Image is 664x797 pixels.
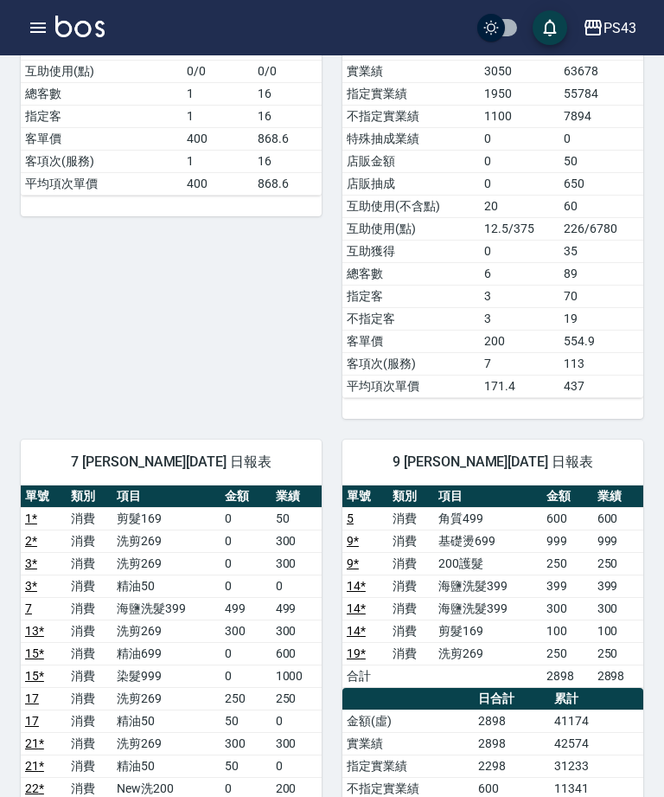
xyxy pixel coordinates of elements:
[593,552,643,575] td: 250
[220,642,271,665] td: 0
[342,710,474,732] td: 金額(虛)
[21,485,67,508] th: 單號
[559,307,643,330] td: 19
[112,732,220,755] td: 洗剪269
[559,172,643,195] td: 650
[253,105,322,127] td: 16
[271,530,322,552] td: 300
[559,240,643,262] td: 35
[41,453,301,471] span: 7 [PERSON_NAME][DATE] 日報表
[480,330,559,352] td: 200
[112,530,220,552] td: 洗剪269
[67,507,112,530] td: 消費
[434,485,542,508] th: 項目
[342,262,480,285] td: 總客數
[434,552,542,575] td: 200護髮
[388,530,434,552] td: 消費
[342,485,388,508] th: 單號
[342,217,480,240] td: 互助使用(點)
[182,60,253,82] td: 0/0
[550,732,643,755] td: 42574
[253,60,322,82] td: 0/0
[480,82,559,105] td: 1950
[112,665,220,687] td: 染髮999
[474,710,550,732] td: 2898
[112,485,220,508] th: 項目
[67,485,112,508] th: 類別
[550,688,643,710] th: 累計
[550,710,643,732] td: 41174
[271,552,322,575] td: 300
[220,755,271,777] td: 50
[253,127,322,150] td: 868.6
[25,714,39,728] a: 17
[220,530,271,552] td: 0
[342,330,480,352] td: 客單價
[112,620,220,642] td: 洗剪269
[542,552,592,575] td: 250
[593,507,643,530] td: 600
[363,453,622,471] span: 9 [PERSON_NAME][DATE] 日報表
[112,507,220,530] td: 剪髮169
[388,642,434,665] td: 消費
[559,105,643,127] td: 7894
[342,732,474,755] td: 實業績
[542,620,592,642] td: 100
[542,575,592,597] td: 399
[480,307,559,330] td: 3
[593,620,643,642] td: 100
[271,642,322,665] td: 600
[480,240,559,262] td: 0
[112,575,220,597] td: 精油50
[67,642,112,665] td: 消費
[550,755,643,777] td: 31233
[67,597,112,620] td: 消費
[112,710,220,732] td: 精油50
[342,755,474,777] td: 指定實業績
[559,330,643,352] td: 554.9
[271,687,322,710] td: 250
[559,60,643,82] td: 63678
[388,485,434,508] th: 類別
[112,597,220,620] td: 海鹽洗髮399
[220,485,271,508] th: 金額
[559,195,643,217] td: 60
[559,285,643,307] td: 70
[559,150,643,172] td: 50
[593,642,643,665] td: 250
[542,665,592,687] td: 2898
[342,105,480,127] td: 不指定實業績
[342,485,643,688] table: a dense table
[342,240,480,262] td: 互助獲得
[342,665,388,687] td: 合計
[271,620,322,642] td: 300
[182,127,253,150] td: 400
[388,575,434,597] td: 消費
[220,687,271,710] td: 250
[542,597,592,620] td: 300
[474,732,550,755] td: 2898
[480,262,559,285] td: 6
[220,507,271,530] td: 0
[112,552,220,575] td: 洗剪269
[67,530,112,552] td: 消費
[271,732,322,755] td: 300
[182,172,253,195] td: 400
[253,82,322,105] td: 16
[603,17,636,39] div: PS43
[342,82,480,105] td: 指定實業績
[434,597,542,620] td: 海鹽洗髮399
[67,620,112,642] td: 消費
[347,511,354,525] a: 5
[342,127,480,150] td: 特殊抽成業績
[112,687,220,710] td: 洗剪269
[271,665,322,687] td: 1000
[271,485,322,508] th: 業績
[55,16,105,37] img: Logo
[271,507,322,530] td: 50
[112,755,220,777] td: 精油50
[593,665,643,687] td: 2898
[220,620,271,642] td: 300
[271,575,322,597] td: 0
[480,195,559,217] td: 20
